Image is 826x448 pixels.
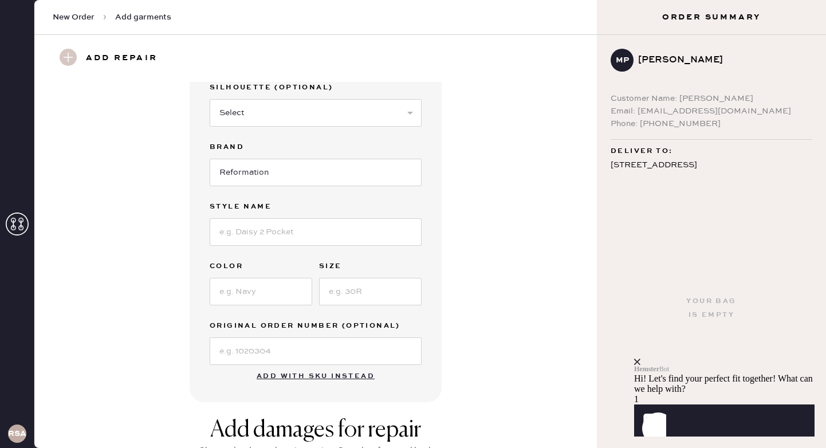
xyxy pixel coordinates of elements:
input: e.g. 1020304 [210,337,422,365]
div: Email: [EMAIL_ADDRESS][DOMAIN_NAME] [611,105,812,117]
h3: Add repair [86,49,158,68]
input: Brand name [210,159,422,186]
h3: RSA [8,430,26,438]
label: Style name [210,200,422,214]
input: e.g. 30R [319,278,422,305]
label: Silhouette (optional) [210,81,422,95]
label: Brand [210,140,422,154]
label: Color [210,260,312,273]
label: Size [319,260,422,273]
h3: mp [616,56,629,64]
div: [STREET_ADDRESS] 2F [GEOGRAPHIC_DATA] , NY 11214 [611,158,812,202]
iframe: Front Chat [634,289,823,446]
span: Deliver to: [611,144,672,158]
input: e.g. Daisy 2 Pocket [210,218,422,246]
button: Add with SKU instead [250,365,381,388]
input: e.g. Navy [210,278,312,305]
div: Customer Name: [PERSON_NAME] [611,92,812,105]
h3: Order Summary [597,11,826,23]
div: Phone: [PHONE_NUMBER] [611,117,812,130]
div: Add damages for repair [195,416,436,444]
span: New Order [53,11,95,23]
div: [PERSON_NAME] [638,53,803,67]
label: Original Order Number (Optional) [210,319,422,333]
span: Add garments [115,11,171,23]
